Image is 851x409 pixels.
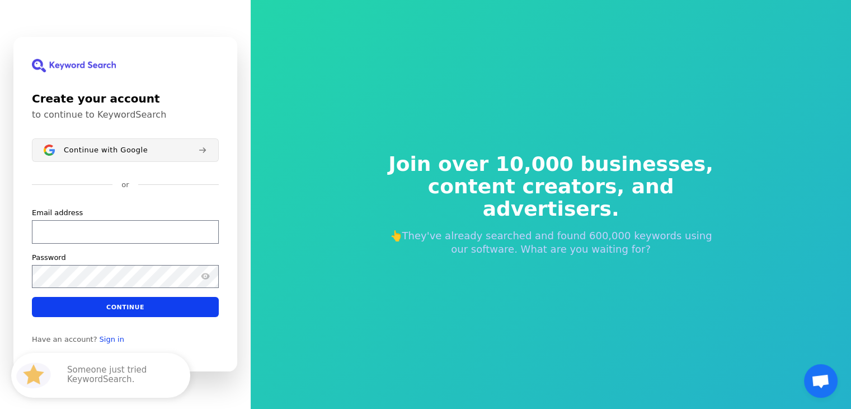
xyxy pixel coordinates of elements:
label: Email address [32,208,83,218]
h1: Create your account [32,90,219,107]
a: Mở cuộc trò chuyện [804,364,838,398]
img: KeywordSearch [32,59,116,72]
button: Continue [32,297,219,317]
label: Password [32,253,66,263]
p: 👆They've already searched and found 600,000 keywords using our software. What are you waiting for? [381,229,721,256]
span: Continue with Google [64,146,148,155]
button: Sign in with GoogleContinue with Google [32,138,219,162]
button: Show password [199,270,212,283]
img: HubSpot [13,355,54,396]
span: Have an account? [32,335,97,344]
p: Someone just tried KeywordSearch. [67,365,179,385]
p: to continue to KeywordSearch [32,109,219,120]
a: Sign in [100,335,124,344]
img: Sign in with Google [44,145,55,156]
span: Join over 10,000 businesses, [381,153,721,175]
span: content creators, and advertisers. [381,175,721,220]
p: or [121,180,129,190]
